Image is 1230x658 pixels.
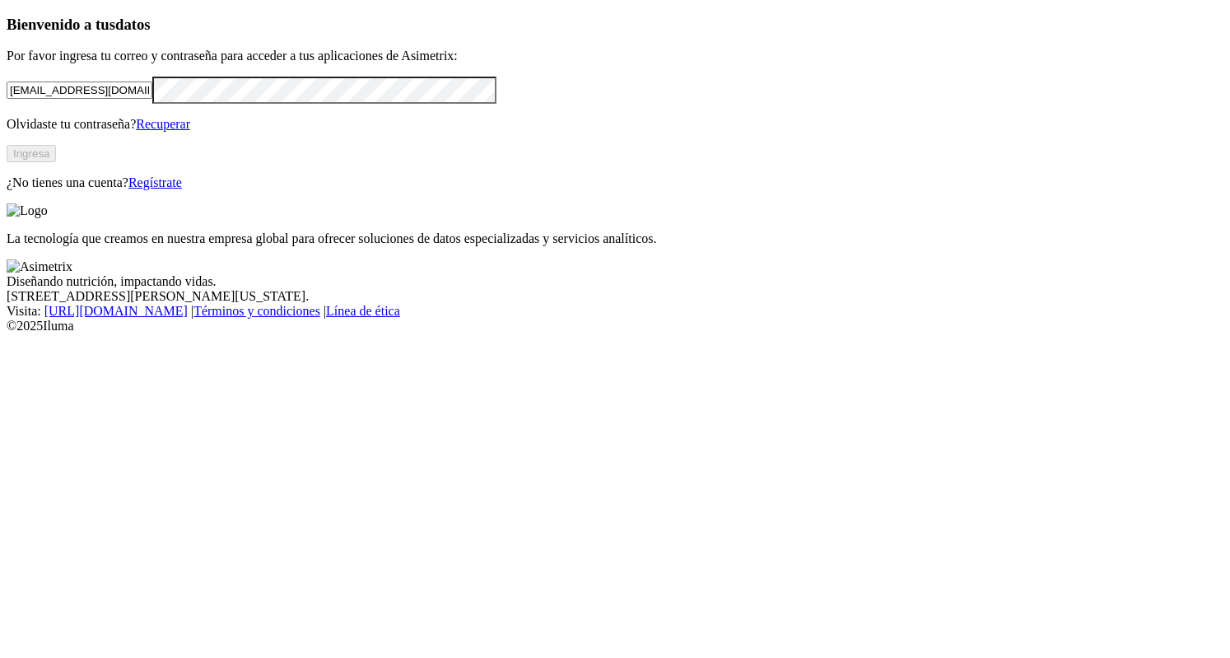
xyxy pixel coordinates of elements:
img: Asimetrix [7,259,72,274]
a: Términos y condiciones [193,304,320,318]
p: Por favor ingresa tu correo y contraseña para acceder a tus aplicaciones de Asimetrix: [7,49,1223,63]
a: [URL][DOMAIN_NAME] [44,304,188,318]
span: datos [115,16,151,33]
p: ¿No tienes una cuenta? [7,175,1223,190]
div: Diseñando nutrición, impactando vidas. [7,274,1223,289]
p: La tecnología que creamos en nuestra empresa global para ofrecer soluciones de datos especializad... [7,231,1223,246]
div: [STREET_ADDRESS][PERSON_NAME][US_STATE]. [7,289,1223,304]
img: Logo [7,203,48,218]
button: Ingresa [7,145,56,162]
a: Regístrate [128,175,182,189]
a: Línea de ética [326,304,400,318]
input: Tu correo [7,82,152,99]
h3: Bienvenido a tus [7,16,1223,34]
div: Visita : | | [7,304,1223,319]
div: © 2025 Iluma [7,319,1223,334]
a: Recuperar [136,117,190,131]
p: Olvidaste tu contraseña? [7,117,1223,132]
